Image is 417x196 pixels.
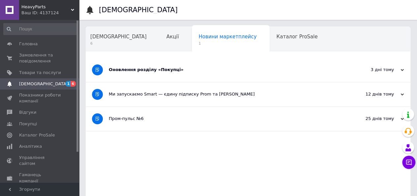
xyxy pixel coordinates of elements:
[338,116,404,122] div: 25 днів тому
[66,81,71,87] span: 1
[19,132,55,138] span: Каталог ProSale
[338,91,404,97] div: 12 днів тому
[19,155,61,167] span: Управління сайтом
[90,34,147,40] span: [DEMOGRAPHIC_DATA]
[109,116,338,122] div: Пром-пульс №6
[109,91,338,97] div: Ми запускаємо Smart — єдину підписку Prom та [PERSON_NAME]
[19,109,36,115] span: Відгуки
[99,6,178,14] h1: [DEMOGRAPHIC_DATA]
[3,23,78,35] input: Пошук
[276,34,317,40] span: Каталог ProSale
[402,156,415,169] button: Чат з покупцем
[21,4,71,10] span: HeavyParts
[19,81,68,87] span: [DEMOGRAPHIC_DATA]
[19,41,38,47] span: Головна
[19,172,61,184] span: Гаманець компанії
[90,41,147,46] span: 6
[19,143,42,149] span: Аналітика
[198,34,256,40] span: Новини маркетплейсу
[109,67,338,73] div: Оновлення розділу «Покупці»
[19,70,61,76] span: Товари та послуги
[166,34,179,40] span: Акції
[19,121,37,127] span: Покупці
[21,10,79,16] div: Ваш ID: 4137124
[198,41,256,46] span: 1
[338,67,404,73] div: 3 дні тому
[19,92,61,104] span: Показники роботи компанії
[19,52,61,64] span: Замовлення та повідомлення
[71,81,76,87] span: 6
